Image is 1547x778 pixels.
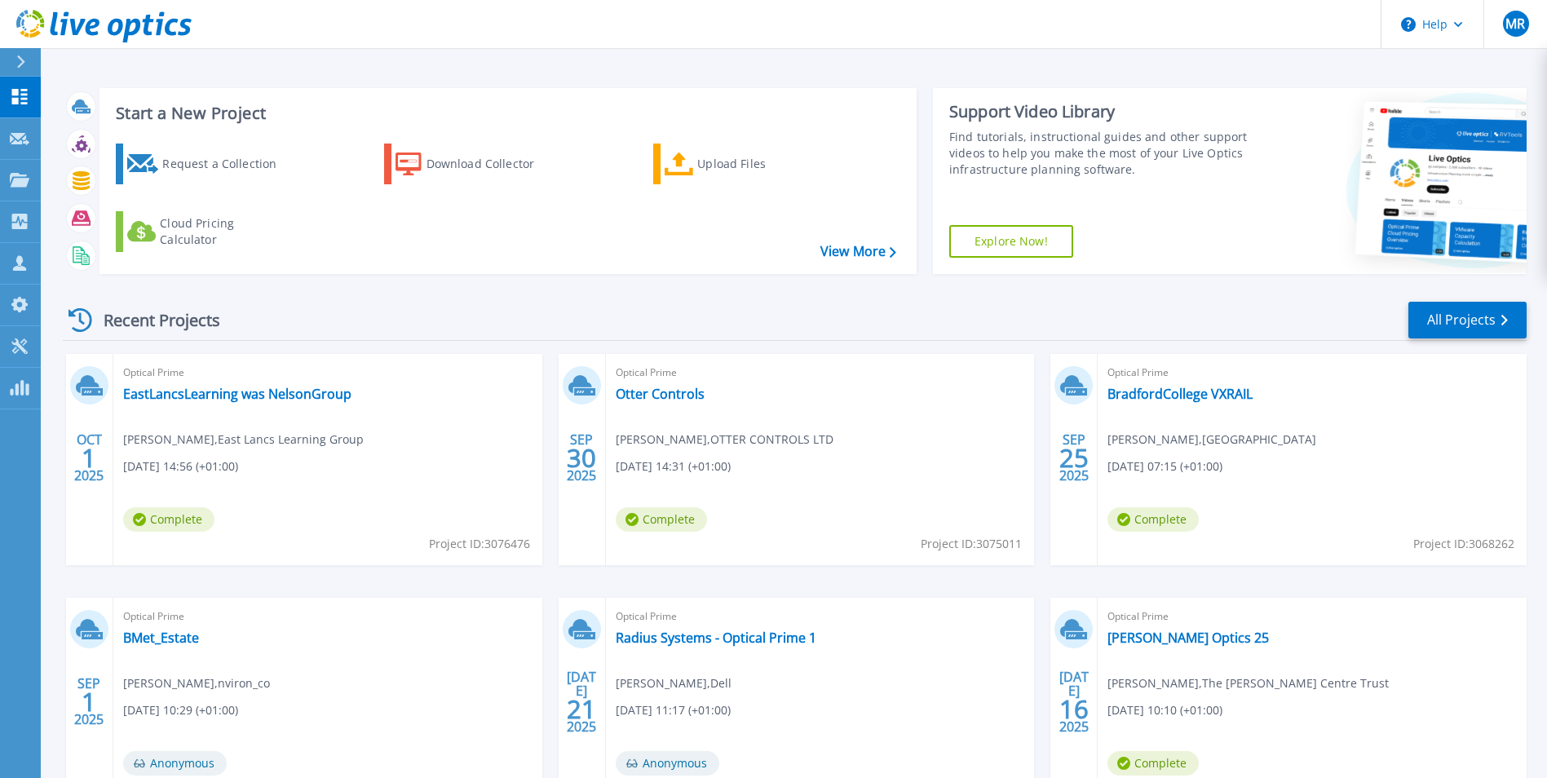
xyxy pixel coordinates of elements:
[949,129,1252,178] div: Find tutorials, instructional guides and other support videos to help you make the most of your L...
[1107,386,1253,402] a: BradfordCollege VXRAIL
[566,428,597,488] div: SEP 2025
[567,702,596,716] span: 21
[949,225,1073,258] a: Explore Now!
[63,300,242,340] div: Recent Projects
[616,630,816,646] a: Radius Systems - Optical Prime 1
[116,104,895,122] h3: Start a New Project
[566,672,597,732] div: [DATE] 2025
[616,608,1025,625] span: Optical Prime
[73,672,104,732] div: SEP 2025
[123,507,214,532] span: Complete
[429,535,530,553] span: Project ID: 3076476
[616,431,833,449] span: [PERSON_NAME] , OTTER CONTROLS LTD
[1107,608,1517,625] span: Optical Prime
[427,148,557,180] div: Download Collector
[616,751,719,776] span: Anonymous
[921,535,1022,553] span: Project ID: 3075011
[123,751,227,776] span: Anonymous
[123,364,533,382] span: Optical Prime
[73,428,104,488] div: OCT 2025
[1107,364,1517,382] span: Optical Prime
[653,144,835,184] a: Upload Files
[384,144,566,184] a: Download Collector
[697,148,828,180] div: Upload Files
[1059,702,1089,716] span: 16
[82,451,96,465] span: 1
[123,431,364,449] span: [PERSON_NAME] , East Lancs Learning Group
[949,101,1252,122] div: Support Video Library
[116,144,298,184] a: Request a Collection
[616,458,731,475] span: [DATE] 14:31 (+01:00)
[123,630,199,646] a: BMet_Estate
[1059,451,1089,465] span: 25
[820,244,896,259] a: View More
[1107,674,1389,692] span: [PERSON_NAME] , The [PERSON_NAME] Centre Trust
[1408,302,1527,338] a: All Projects
[116,211,298,252] a: Cloud Pricing Calculator
[1505,17,1525,30] span: MR
[160,215,290,248] div: Cloud Pricing Calculator
[1107,431,1316,449] span: [PERSON_NAME] , [GEOGRAPHIC_DATA]
[123,458,238,475] span: [DATE] 14:56 (+01:00)
[123,674,270,692] span: [PERSON_NAME] , nviron_co
[616,674,732,692] span: [PERSON_NAME] , Dell
[567,451,596,465] span: 30
[616,507,707,532] span: Complete
[616,364,1025,382] span: Optical Prime
[123,701,238,719] span: [DATE] 10:29 (+01:00)
[1107,701,1222,719] span: [DATE] 10:10 (+01:00)
[1107,630,1269,646] a: [PERSON_NAME] Optics 25
[162,148,293,180] div: Request a Collection
[123,608,533,625] span: Optical Prime
[1413,535,1514,553] span: Project ID: 3068262
[1059,672,1090,732] div: [DATE] 2025
[123,386,351,402] a: EastLancsLearning was NelsonGroup
[616,386,705,402] a: Otter Controls
[1107,507,1199,532] span: Complete
[1107,751,1199,776] span: Complete
[1107,458,1222,475] span: [DATE] 07:15 (+01:00)
[616,701,731,719] span: [DATE] 11:17 (+01:00)
[82,695,96,709] span: 1
[1059,428,1090,488] div: SEP 2025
